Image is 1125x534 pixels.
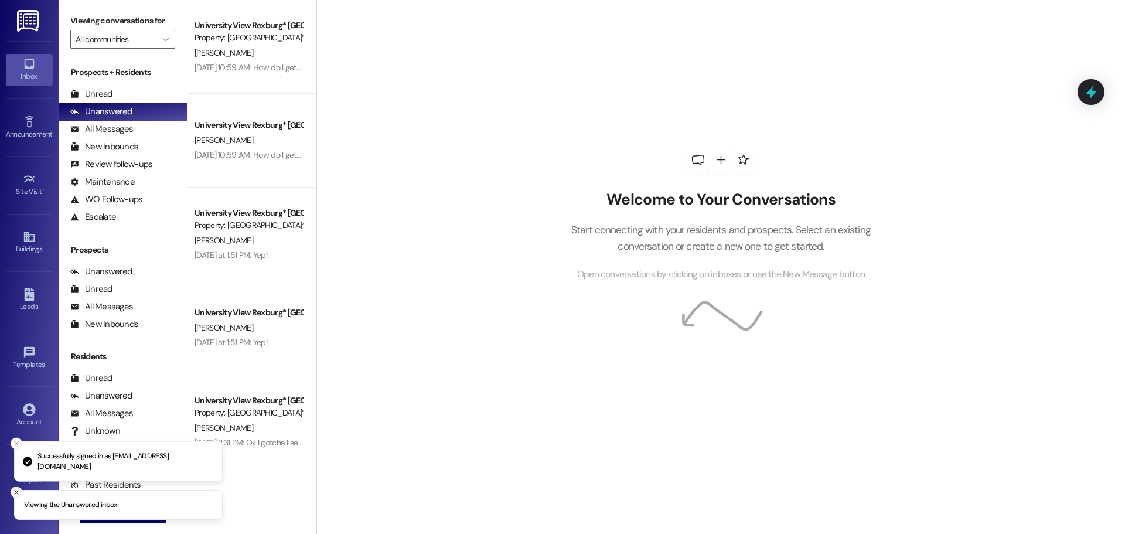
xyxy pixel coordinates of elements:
div: University View Rexburg* [GEOGRAPHIC_DATA] [195,307,303,319]
button: Close toast [11,438,22,450]
a: Buildings [6,227,53,259]
div: [DATE] at 1:51 PM: Yep! [195,337,268,348]
div: University View Rexburg* [GEOGRAPHIC_DATA] [195,394,303,407]
div: Unanswered [70,266,132,278]
input: All communities [76,30,156,49]
span: [PERSON_NAME] [195,423,253,433]
p: Viewing the Unanswered inbox [24,500,117,511]
div: Property: [GEOGRAPHIC_DATA]* [195,407,303,419]
a: Support [6,457,53,489]
a: Templates • [6,342,53,374]
span: • [42,186,44,194]
div: Residents [59,351,187,363]
div: Review follow-ups [70,158,152,171]
span: [PERSON_NAME] [195,322,253,333]
span: Open conversations by clicking on inboxes or use the New Message button [577,267,865,282]
label: Viewing conversations for [70,12,175,30]
div: All Messages [70,123,133,135]
div: Unknown [70,425,120,437]
div: Unanswered [70,106,132,118]
div: Maintenance [70,176,135,188]
span: [PERSON_NAME] [195,47,253,58]
span: • [45,359,47,367]
div: Unread [70,88,112,100]
div: New Inbounds [70,318,138,331]
div: Unanswered [70,390,132,402]
span: [PERSON_NAME] [195,235,253,246]
div: All Messages [70,407,133,420]
a: Account [6,400,53,431]
div: Unread [70,372,112,385]
span: • [52,128,54,137]
div: Escalate [70,211,116,223]
p: Successfully signed in as [EMAIL_ADDRESS][DOMAIN_NAME] [37,451,213,472]
p: Start connecting with your residents and prospects. Select an existing conversation or create a n... [553,222,888,255]
div: All Messages [70,301,133,313]
div: New Inbounds [70,141,138,153]
a: Site Visit • [6,169,53,201]
div: University View Rexburg* [GEOGRAPHIC_DATA] [195,207,303,219]
div: [DATE] at 1:51 PM: Yep! [195,250,268,260]
div: [DATE] 10:59 AM: How do I get my package? [195,62,345,73]
button: Close toast [11,487,22,498]
div: Unread [70,283,112,295]
a: Leads [6,284,53,316]
a: Inbox [6,54,53,86]
img: ResiDesk Logo [17,10,41,32]
i:  [162,35,169,44]
div: Prospects + Residents [59,66,187,79]
div: University View Rexburg* [GEOGRAPHIC_DATA] [195,119,303,131]
span: [PERSON_NAME] [195,135,253,145]
div: Property: [GEOGRAPHIC_DATA]* [195,32,303,44]
div: WO Follow-ups [70,193,142,206]
div: [DATE] 10:59 AM: How do I get my package? [195,149,345,160]
div: Property: [GEOGRAPHIC_DATA]* [195,219,303,232]
div: Prospects [59,244,187,256]
div: [DATE] 2:31 PM: Ok I gotcha I sent it thanks! [195,437,337,448]
h2: Welcome to Your Conversations [553,191,888,209]
div: University View Rexburg* [GEOGRAPHIC_DATA] [195,19,303,32]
